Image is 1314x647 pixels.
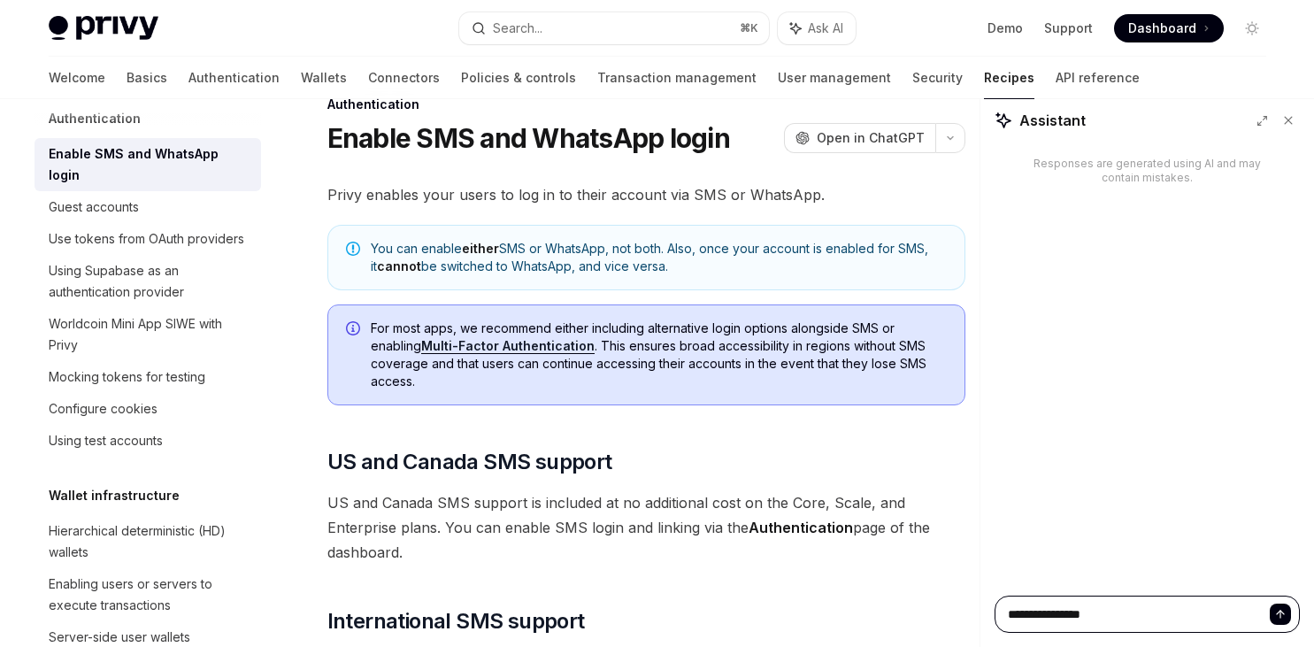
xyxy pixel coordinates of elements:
[49,16,158,41] img: light logo
[808,19,843,37] span: Ask AI
[1019,110,1086,131] span: Assistant
[740,21,758,35] span: ⌘ K
[49,398,158,420] div: Configure cookies
[461,57,576,99] a: Policies & controls
[327,182,965,207] span: Privy enables your users to log in to their account via SMS or WhatsApp.
[49,366,205,388] div: Mocking tokens for testing
[301,57,347,99] a: Wallets
[778,57,891,99] a: User management
[597,57,757,99] a: Transaction management
[49,260,250,303] div: Using Supabase as an authentication provider
[49,520,250,563] div: Hierarchical deterministic (HD) wallets
[49,313,250,356] div: Worldcoin Mini App SIWE with Privy
[35,191,261,223] a: Guest accounts
[421,338,595,354] a: Multi-Factor Authentication
[1238,14,1266,42] button: Toggle dark mode
[371,320,947,390] span: For most apps, we recommend either including alternative login options alongside SMS or enabling ...
[987,19,1023,37] a: Demo
[49,57,105,99] a: Welcome
[35,361,261,393] a: Mocking tokens for testing
[817,129,925,147] span: Open in ChatGPT
[346,242,360,256] svg: Note
[49,574,250,616] div: Enabling users or servers to execute transactions
[35,138,261,191] a: Enable SMS and WhatsApp login
[493,18,542,39] div: Search...
[1114,14,1224,42] a: Dashboard
[346,321,364,339] svg: Info
[368,57,440,99] a: Connectors
[1023,157,1272,185] div: Responses are generated using AI and may contain mistakes.
[749,519,853,536] strong: Authentication
[1056,57,1140,99] a: API reference
[778,12,856,44] button: Ask AI
[912,57,963,99] a: Security
[35,568,261,621] a: Enabling users or servers to execute transactions
[127,57,167,99] a: Basics
[49,430,163,451] div: Using test accounts
[1270,604,1291,625] button: Send message
[327,122,730,154] h1: Enable SMS and WhatsApp login
[371,240,947,275] span: You can enable SMS or WhatsApp, not both. Also, once your account is enabled for SMS, it be switc...
[49,143,250,186] div: Enable SMS and WhatsApp login
[459,12,769,44] button: Search...⌘K
[49,485,180,506] h5: Wallet infrastructure
[188,57,280,99] a: Authentication
[984,57,1034,99] a: Recipes
[1128,19,1196,37] span: Dashboard
[35,223,261,255] a: Use tokens from OAuth providers
[35,515,261,568] a: Hierarchical deterministic (HD) wallets
[327,448,612,476] span: US and Canada SMS support
[784,123,935,153] button: Open in ChatGPT
[49,228,244,250] div: Use tokens from OAuth providers
[377,258,421,273] strong: cannot
[35,425,261,457] a: Using test accounts
[327,490,965,565] span: US and Canada SMS support is included at no additional cost on the Core, Scale, and Enterprise pl...
[327,607,585,635] span: International SMS support
[462,241,499,256] strong: either
[327,96,965,113] div: Authentication
[35,255,261,308] a: Using Supabase as an authentication provider
[1044,19,1093,37] a: Support
[35,393,261,425] a: Configure cookies
[35,308,261,361] a: Worldcoin Mini App SIWE with Privy
[49,196,139,218] div: Guest accounts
